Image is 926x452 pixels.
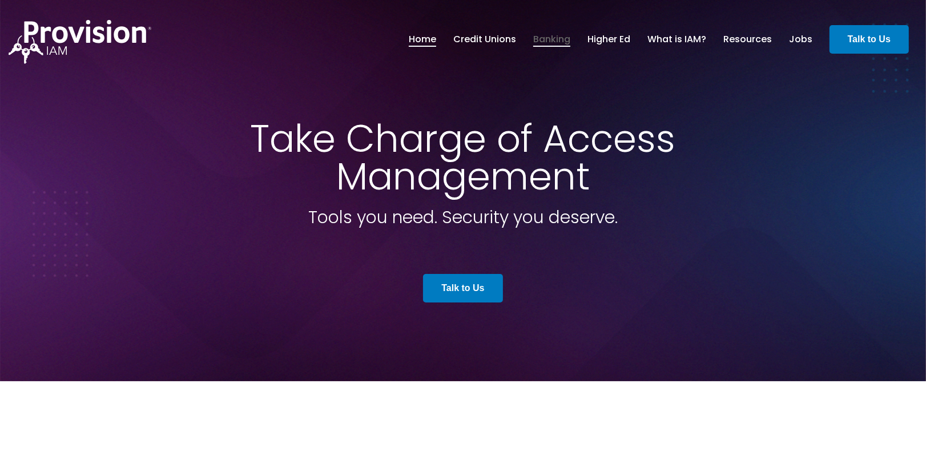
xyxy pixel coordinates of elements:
strong: Talk to Us [848,34,891,44]
a: Resources [723,30,772,49]
a: Jobs [789,30,812,49]
a: Talk to Us [423,274,502,302]
nav: menu [400,21,821,58]
strong: Talk to Us [441,283,484,293]
a: Talk to Us [830,25,909,54]
img: ProvisionIAM-Logo-White [9,20,151,64]
a: Home [409,30,436,49]
a: What is IAM? [647,30,706,49]
a: Banking [533,30,570,49]
span: Tools you need. Security you deserve. [308,205,618,229]
a: Higher Ed [587,30,630,49]
a: Credit Unions [453,30,516,49]
span: Take Charge of Access Management [251,112,676,203]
